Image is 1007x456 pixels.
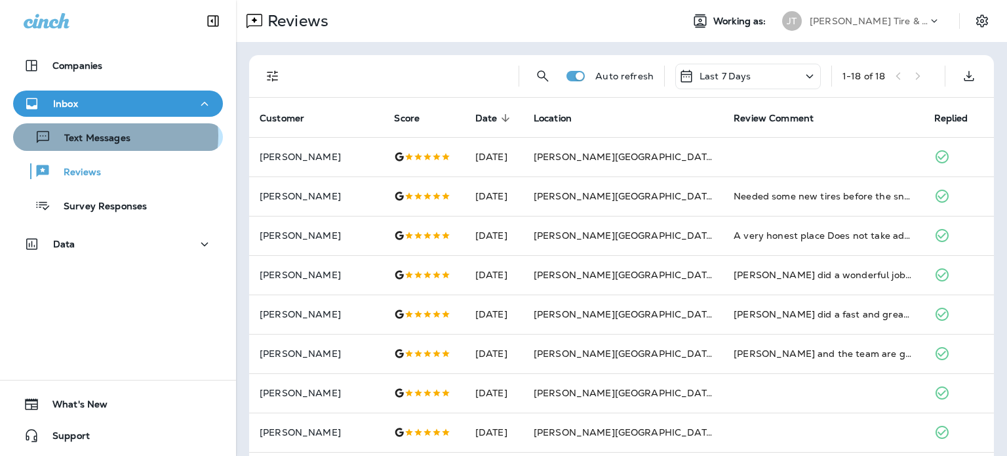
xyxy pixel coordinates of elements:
p: Companies [52,60,102,71]
button: Settings [970,9,994,33]
td: [DATE] [465,216,523,255]
p: Reviews [262,11,328,31]
span: [PERSON_NAME][GEOGRAPHIC_DATA] [534,387,717,399]
span: [PERSON_NAME][GEOGRAPHIC_DATA] [534,348,717,360]
span: Review Comment [734,113,814,124]
span: Score [394,113,420,124]
td: [DATE] [465,255,523,295]
button: Companies [13,52,223,79]
span: Working as: [713,16,769,27]
p: Auto refresh [595,71,654,81]
button: Survey Responses [13,192,223,219]
button: Text Messages [13,123,223,151]
td: [DATE] [465,295,523,334]
p: Text Messages [51,133,130,145]
p: [PERSON_NAME] [260,270,373,280]
button: Collapse Sidebar [195,8,231,34]
span: [PERSON_NAME][GEOGRAPHIC_DATA] [534,308,717,320]
span: Replied [934,112,985,124]
div: A very honest place Does not take advantage of a person Thanks! [734,229,913,242]
button: Search Reviews [530,63,556,89]
div: Needed some new tires before the snow storm. Called Jensen and they were able to get me in for sa... [734,190,913,203]
button: Filters [260,63,286,89]
span: [PERSON_NAME][GEOGRAPHIC_DATA] [534,269,717,281]
div: Bradley did a fast and great job on my oil change today [734,308,913,321]
span: [PERSON_NAME][GEOGRAPHIC_DATA] [534,230,717,241]
p: Last 7 Days [700,71,751,81]
span: Location [534,112,589,124]
span: Support [39,430,90,446]
span: Score [394,112,437,124]
span: Customer [260,112,321,124]
td: [DATE] [465,176,523,216]
td: [DATE] [465,334,523,373]
div: Jacob and the team are great. Jacob took the time to explain and answer everything about my car t... [734,347,913,360]
button: Inbox [13,91,223,117]
p: Data [53,239,75,249]
span: Customer [260,113,304,124]
p: [PERSON_NAME] [260,152,373,162]
p: [PERSON_NAME] [260,427,373,438]
span: Date [475,113,498,124]
button: What's New [13,391,223,417]
span: [PERSON_NAME][GEOGRAPHIC_DATA] [534,190,717,202]
td: [DATE] [465,373,523,413]
p: [PERSON_NAME] [260,309,373,320]
div: 1 - 18 of 18 [842,71,885,81]
span: Date [475,112,515,124]
button: Export as CSV [956,63,982,89]
button: Data [13,231,223,257]
p: Inbox [53,98,78,109]
p: [PERSON_NAME] [260,191,373,201]
p: [PERSON_NAME] Tire & Auto [810,16,928,26]
p: Reviews [50,167,101,179]
p: [PERSON_NAME] [260,388,373,398]
div: JT [782,11,802,31]
p: Survey Responses [50,201,147,213]
td: [DATE] [465,413,523,452]
button: Support [13,423,223,449]
p: [PERSON_NAME] [260,348,373,359]
td: [DATE] [465,137,523,176]
span: Review Comment [734,112,831,124]
p: [PERSON_NAME] [260,230,373,241]
span: What's New [39,399,108,415]
span: Replied [934,113,968,124]
span: [PERSON_NAME][GEOGRAPHIC_DATA] [534,151,717,163]
span: [PERSON_NAME][GEOGRAPHIC_DATA] [534,426,717,438]
span: Location [534,113,572,124]
div: Jensen did a wonderful job fixing my tire that had a nail in it [734,268,913,281]
button: Reviews [13,157,223,185]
